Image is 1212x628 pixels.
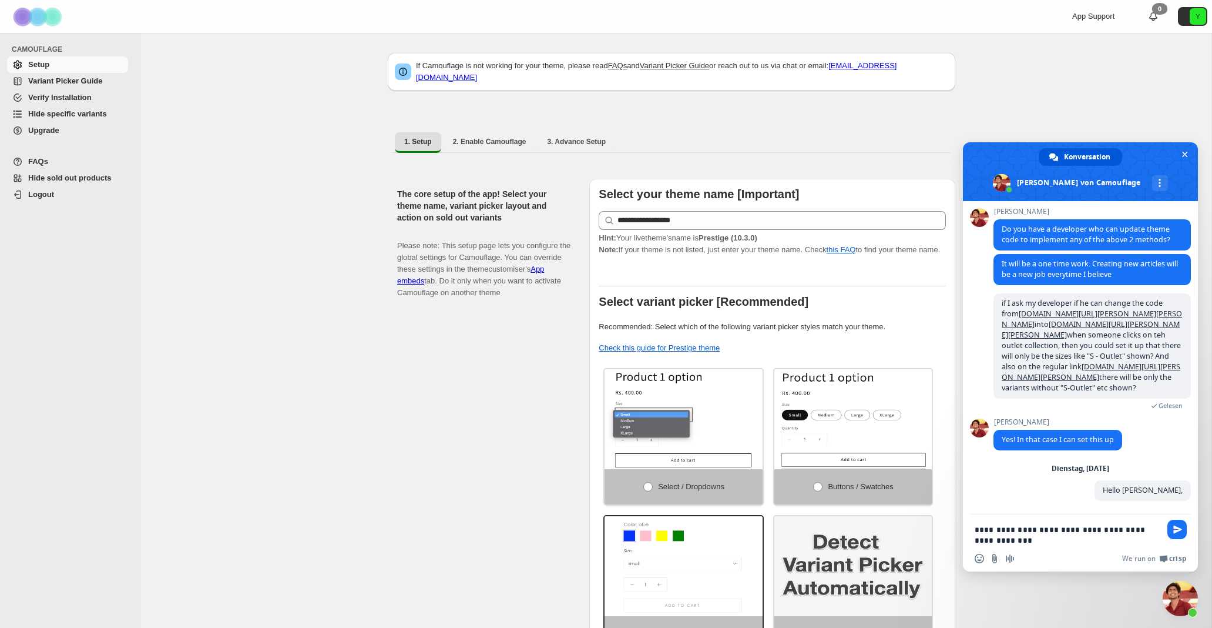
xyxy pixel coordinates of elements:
[699,233,757,242] strong: Prestige (10.3.0)
[827,245,856,254] a: this FAQ
[397,228,570,299] p: Please note: This setup page lets you configure the global settings for Camouflage. You can overr...
[28,60,49,69] span: Setup
[1169,554,1186,563] span: Crisp
[599,233,616,242] strong: Hint:
[28,109,107,118] span: Hide specific variants
[993,418,1122,426] span: [PERSON_NAME]
[1179,148,1191,161] span: Chat schließen
[7,122,128,139] a: Upgrade
[7,170,128,186] a: Hide sold out products
[599,245,618,254] strong: Note:
[9,1,68,33] img: Camouflage
[1002,224,1170,245] span: Do you have a developer who can update theme code to implement any of the above 2 methods?
[1002,319,1180,340] a: [DOMAIN_NAME][URL][PERSON_NAME][PERSON_NAME]
[28,190,54,199] span: Logout
[7,56,128,73] a: Setup
[1178,7,1207,26] button: Avatar with initials Y
[599,188,799,201] b: Select your theme name [Important]
[828,482,893,491] span: Buttons / Swatches
[599,232,946,256] p: If your theme is not listed, just enter your theme name. Check to find your theme name.
[1163,581,1198,616] div: Chat schließen
[975,554,984,563] span: Einen Emoji einfügen
[547,137,606,146] span: 3. Advance Setup
[1002,362,1180,382] a: [DOMAIN_NAME][URL][PERSON_NAME][PERSON_NAME]
[599,233,757,242] span: Your live theme's name is
[1167,520,1187,539] span: Senden Sie
[397,188,570,223] h2: The core setup of the app! Select your theme name, variant picker layout and action on sold out v...
[774,516,932,616] img: Detect Automatically
[605,369,763,469] img: Select / Dropdowns
[453,137,526,146] span: 2. Enable Camouflage
[1005,554,1015,563] span: Audionachricht aufzeichnen
[1147,11,1159,22] a: 0
[658,482,724,491] span: Select / Dropdowns
[640,61,709,70] a: Variant Picker Guide
[975,525,1160,546] textarea: Verfassen Sie Ihre Nachricht…
[28,93,92,102] span: Verify Installation
[1152,175,1168,191] div: Mehr Kanäle
[1052,465,1109,472] div: Dienstag, [DATE]
[599,343,720,352] a: Check this guide for Prestige theme
[608,61,627,70] a: FAQs
[12,45,133,54] span: CAMOUFLAGE
[1122,554,1156,563] span: We run on
[1196,13,1200,20] text: Y
[774,369,932,469] img: Buttons / Swatches
[28,126,59,135] span: Upgrade
[28,173,112,182] span: Hide sold out products
[7,73,128,89] a: Variant Picker Guide
[1072,12,1114,21] span: App Support
[7,153,128,170] a: FAQs
[1122,554,1186,563] a: We run onCrisp
[28,76,102,85] span: Variant Picker Guide
[28,157,48,166] span: FAQs
[1152,3,1167,15] div: 0
[1002,435,1114,445] span: Yes! In that case I can set this up
[7,186,128,203] a: Logout
[7,106,128,122] a: Hide specific variants
[1002,259,1178,279] span: It will be a one time work. Creating new articles will be a new job everytime I believe
[993,208,1191,216] span: [PERSON_NAME]
[416,60,948,83] p: If Camouflage is not working for your theme, please read and or reach out to us via chat or email:
[1039,148,1122,166] div: Konversation
[1002,298,1182,393] span: if I ask my developer if he can change the code from into when someone clicks on teh outlet colle...
[404,137,432,146] span: 1. Setup
[1064,148,1110,166] span: Konversation
[1002,309,1182,329] a: [DOMAIN_NAME][URL][PERSON_NAME][PERSON_NAME]
[7,89,128,106] a: Verify Installation
[599,321,946,333] p: Recommended: Select which of the following variant picker styles match your theme.
[1159,402,1183,410] span: Gelesen
[1190,8,1206,25] span: Avatar with initials Y
[1103,485,1183,495] span: Hello [PERSON_NAME],
[599,295,808,308] b: Select variant picker [Recommended]
[605,516,763,616] img: Swatch and Dropdowns both
[990,554,999,563] span: Datei senden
